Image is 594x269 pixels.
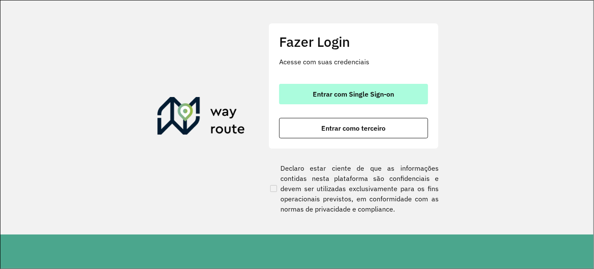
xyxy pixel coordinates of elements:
[313,91,394,97] span: Entrar com Single Sign-on
[279,84,428,104] button: button
[322,125,386,132] span: Entrar como terceiro
[157,97,245,138] img: Roteirizador AmbevTech
[268,163,439,214] label: Declaro estar ciente de que as informações contidas nesta plataforma são confidenciais e devem se...
[279,34,428,50] h2: Fazer Login
[279,118,428,138] button: button
[279,57,428,67] p: Acesse com suas credenciais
